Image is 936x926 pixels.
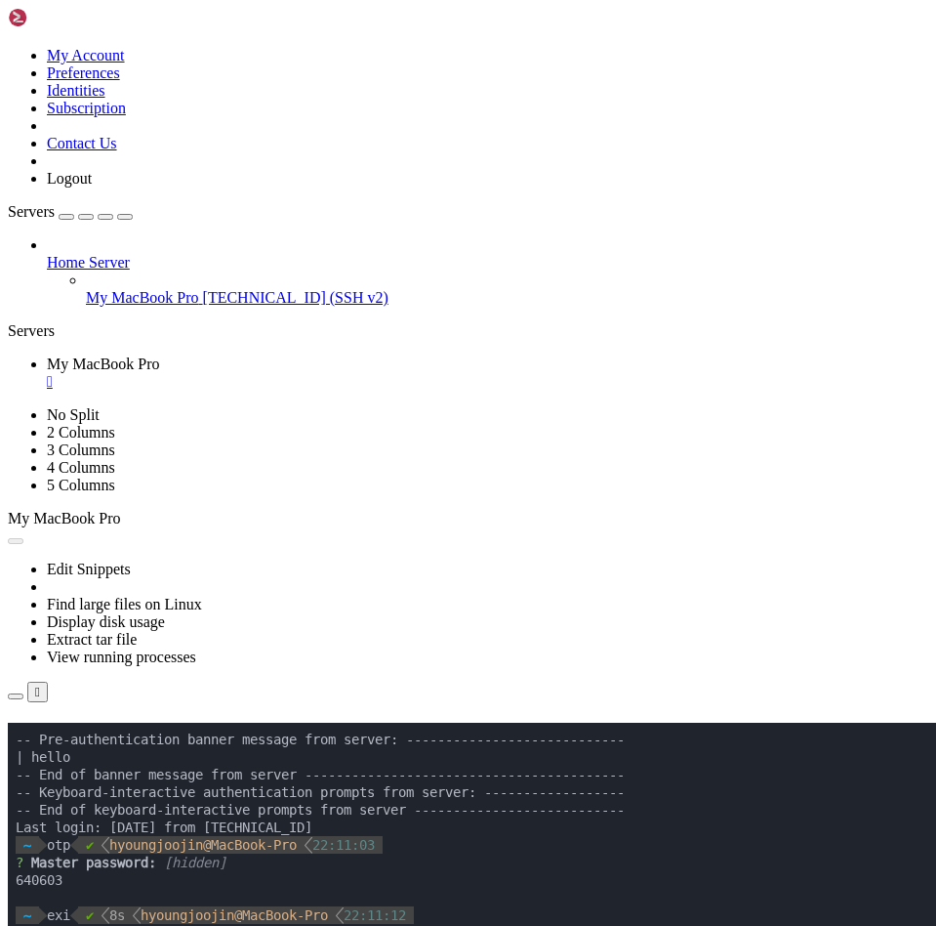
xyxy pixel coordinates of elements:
[47,356,160,372] span: My MacBook Pro
[47,100,126,116] a: Subscription
[47,596,202,612] a: Find large files on Linux
[94,113,102,131] span: 
[8,132,16,147] span: ?
[47,236,928,307] li: Home Server
[78,113,86,131] span: ✔
[16,113,23,131] span: ~
[8,184,684,201] x-row: exi
[117,236,125,254] span: 
[62,185,70,200] span: 
[62,114,70,130] span: 
[86,289,199,306] span: My MacBook Pro
[47,170,92,187] a: Logout
[31,185,39,200] span: 
[320,236,328,254] span: 
[47,613,165,630] a: Display disk usage
[47,64,120,81] a: Preferences
[78,184,86,201] span: ✔
[70,237,78,253] span: 
[47,356,928,391] a: My MacBook Pro
[47,477,115,493] a: 5 Columns
[47,442,115,458] a: 3 Columns
[16,236,23,254] span: ~
[102,113,289,131] span: hyoungjoojin@MacBook-Pro
[8,203,133,220] a: Servers
[125,184,133,201] span: 
[305,113,367,131] span: 22:11:03
[47,561,131,577] a: Edit Snippets
[31,114,39,130] span: 
[8,254,16,272] div: (0, 14)
[336,184,398,201] span: 22:11:12
[47,406,100,423] a: No Split
[8,61,684,78] x-row: -- Keyboard-interactive authentication prompts from server: ------------------
[8,78,684,96] x-row: -- End of keyboard-interactive prompts from server ---------------------------
[102,236,109,254] span: ✘
[47,135,117,151] a: Contact Us
[8,8,120,27] img: Shellngn
[47,373,928,391] a: 
[47,254,130,271] span: Home Server
[8,510,121,526] span: My MacBook Pro
[133,184,320,201] span: hyoungjoojin@MacBook-Pro
[86,289,928,307] a: My MacBook Pro [TECHNICAL_ID] (SSH v2)
[94,184,102,201] span: 
[8,322,928,340] div: Servers
[23,132,148,147] span: Master password:
[35,685,40,699] div: 
[125,236,312,254] span: hyoungjoojin@MacBook-Pro
[156,132,219,147] span: [hidden]
[8,96,684,113] x-row: Last login: [DATE] from [TECHNICAL_ID]
[86,272,928,307] li: My MacBook Pro [TECHNICAL_ID] (SSH v2)
[31,237,39,253] span: 
[16,184,23,201] span: ~
[297,113,305,131] span: 
[8,201,684,219] x-row: zsh: command not found: exi
[8,25,684,43] x-row: | hello
[102,184,117,201] span: 8s
[47,82,105,99] a: Identities
[8,43,684,61] x-row: -- End of banner message from server -----------------------------------------
[328,184,336,201] span: 
[27,682,48,702] button: 
[47,459,115,476] a: 4 Columns
[328,236,390,254] span: 22:11:17
[47,649,196,665] a: View running processes
[47,631,137,648] a: Extract tar file
[47,47,125,63] a: My Account
[8,113,684,131] x-row: otp
[8,8,684,25] x-row: -- Pre-authentication banner message from server: ----------------------------
[8,203,55,220] span: Servers
[47,424,115,441] a: 2 Columns
[47,254,928,272] a: Home Server
[78,236,102,254] span: 127
[8,148,684,166] x-row: 640603
[203,289,388,306] span: [TECHNICAL_ID] (SSH v2)
[8,236,684,254] x-row: exit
